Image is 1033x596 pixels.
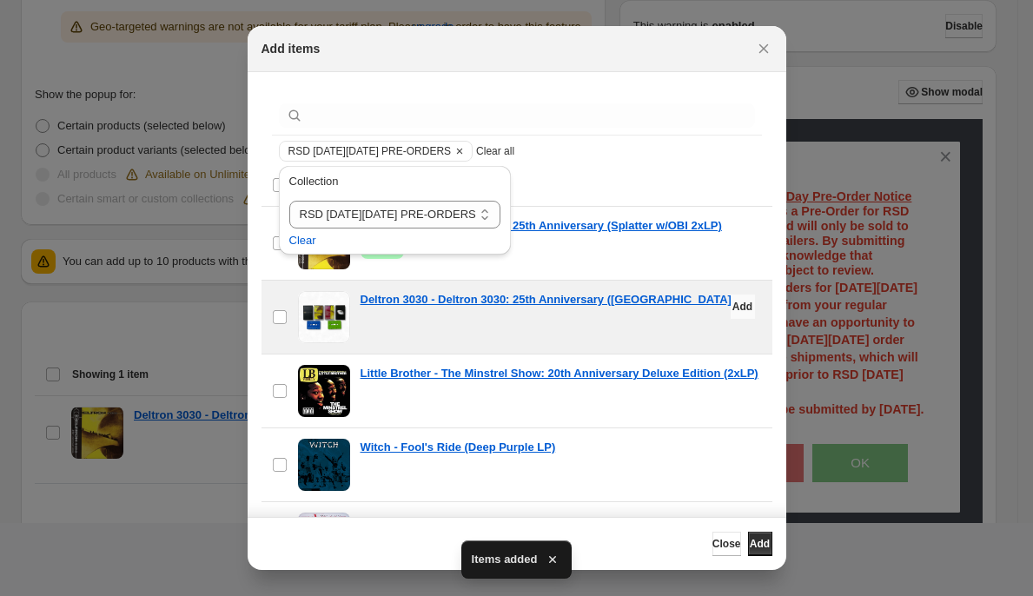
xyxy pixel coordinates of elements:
span: Close [712,537,741,551]
span: Add [750,537,770,551]
a: [PERSON_NAME] - Born to Sing (Split Color LP) [361,513,619,530]
a: Witch - Fool's Ride (Deep Purple LP) [361,439,556,456]
a: Deltron 3030 - Deltron 3030: 25th Anniversary ([GEOGRAPHIC_DATA]) [361,291,736,308]
button: Clear all [476,141,514,162]
button: Close [712,532,741,556]
a: Deltron 3030 - Deltron 3030: 25th Anniversary (Splatter w/OBI 2xLP) [361,217,722,235]
img: En Vogue - Born to Sing (Split Color LP) [298,513,350,565]
a: Little Brother - The Minstrel Show: 20th Anniversary Deluxe Edition (2xLP) [361,365,758,382]
button: Add [731,295,755,319]
span: Items added [472,551,538,568]
span: Add [732,300,752,314]
img: Witch - Fool's Ride (Deep Purple LP) [298,439,350,491]
button: RSD BLACK FRIDAY PRE-ORDERS [280,142,452,161]
span: Collection [289,175,339,188]
span: RSD [DATE][DATE] PRE-ORDERS [288,144,452,158]
button: Clear [289,232,316,249]
button: Close [752,36,776,61]
h2: Add items [262,40,321,57]
img: Little Brother - The Minstrel Show: 20th Anniversary Deluxe Edition (2xLP) [298,365,350,417]
button: Add [748,532,772,556]
img: Deltron 3030 - Deltron 3030: 25th Anniversary (CA) [298,291,350,343]
button: Clear [451,142,468,161]
span: Clear all [476,144,514,158]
